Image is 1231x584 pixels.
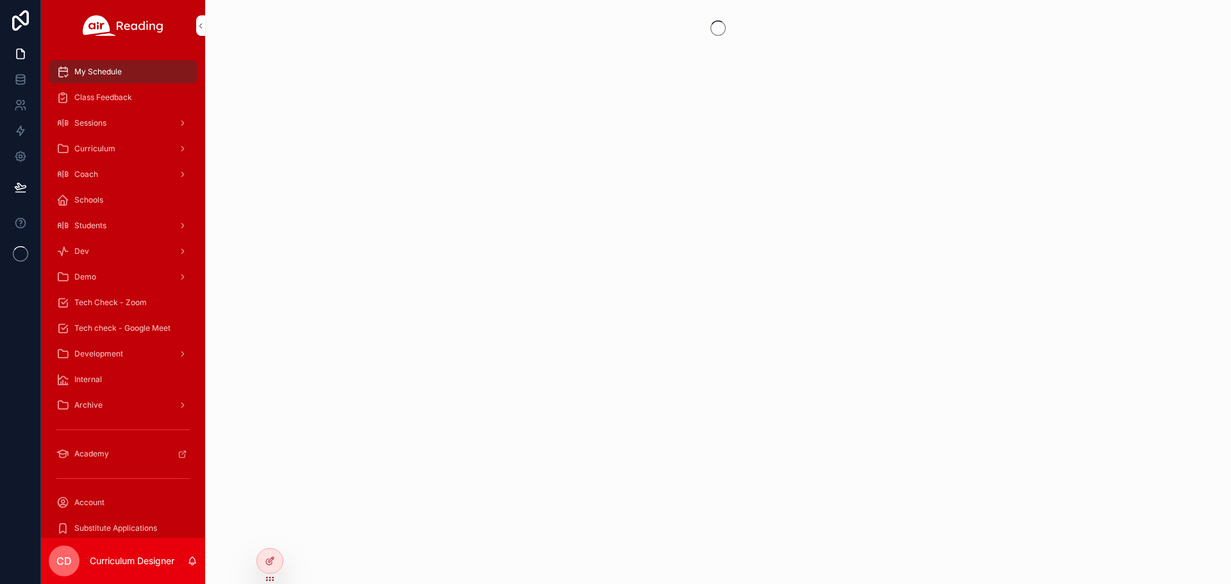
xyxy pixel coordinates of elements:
span: Curriculum [74,144,115,154]
a: Tech check - Google Meet [49,317,197,340]
a: Internal [49,368,197,391]
span: Demo [74,272,96,282]
a: Schools [49,188,197,212]
a: Coach [49,163,197,186]
span: Class Feedback [74,92,132,103]
span: Coach [74,169,98,179]
a: Account [49,491,197,514]
a: Academy [49,442,197,465]
span: Dev [74,246,89,256]
a: Tech Check - Zoom [49,291,197,314]
a: My Schedule [49,60,197,83]
span: Account [74,497,105,508]
a: Demo [49,265,197,288]
span: Internal [74,374,102,385]
span: My Schedule [74,67,122,77]
span: Development [74,349,123,359]
span: CD [56,553,72,569]
span: Tech Check - Zoom [74,297,147,308]
span: Academy [74,449,109,459]
a: Class Feedback [49,86,197,109]
a: Students [49,214,197,237]
span: Sessions [74,118,106,128]
a: Development [49,342,197,365]
span: Tech check - Google Meet [74,323,171,333]
span: Students [74,221,106,231]
a: Sessions [49,112,197,135]
img: App logo [83,15,163,36]
a: Substitute Applications [49,517,197,540]
a: Archive [49,394,197,417]
a: Curriculum [49,137,197,160]
span: Schools [74,195,103,205]
span: Substitute Applications [74,523,157,533]
p: Curriculum Designer [90,555,174,567]
span: Archive [74,400,103,410]
a: Dev [49,240,197,263]
div: scrollable content [41,51,205,538]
